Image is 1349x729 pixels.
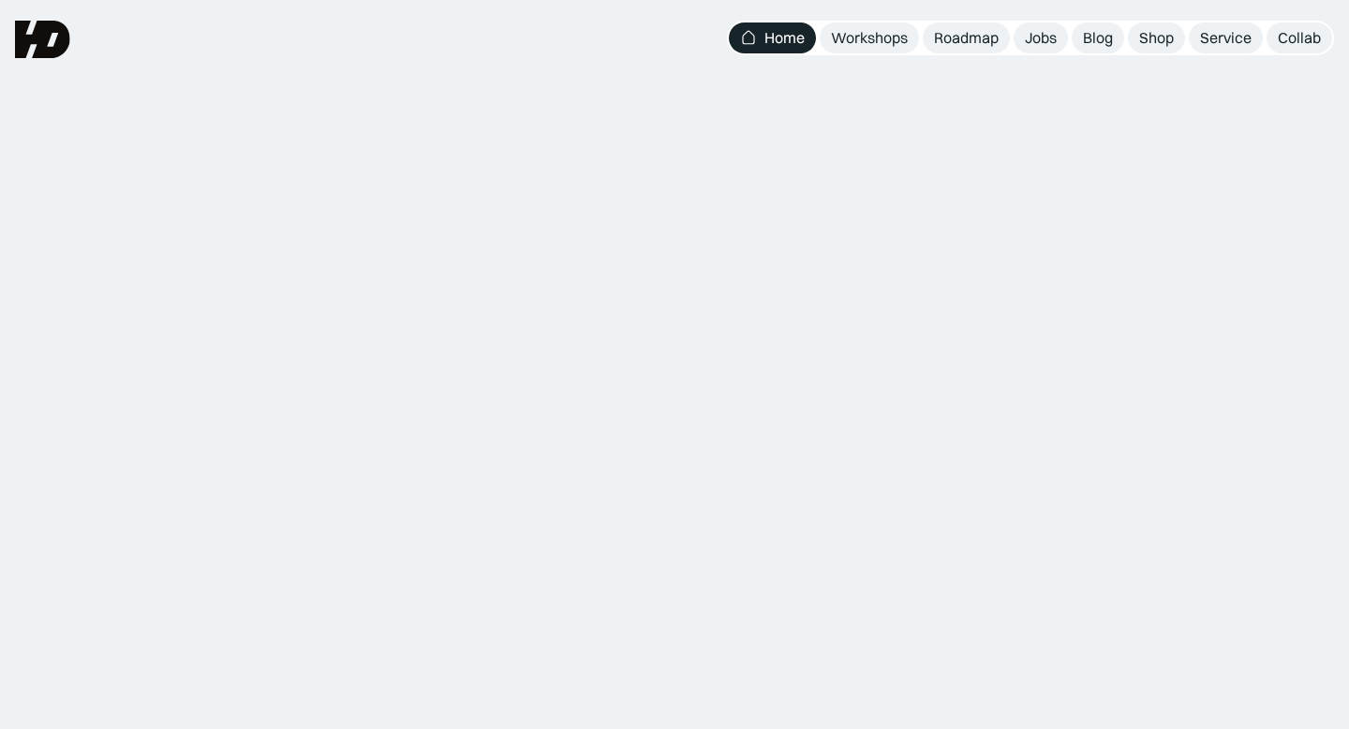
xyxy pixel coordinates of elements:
a: Service [1189,22,1263,53]
a: Home [729,22,816,53]
a: Roadmap [923,22,1010,53]
div: Shop [1139,28,1174,48]
a: Collab [1267,22,1332,53]
div: Blog [1083,28,1113,48]
div: Jobs [1025,28,1057,48]
div: Service [1200,28,1252,48]
div: Collab [1278,28,1321,48]
a: Workshops [820,22,919,53]
div: Workshops [831,28,908,48]
div: Home [764,28,805,48]
a: Jobs [1014,22,1068,53]
a: Shop [1128,22,1185,53]
div: Roadmap [934,28,999,48]
a: Blog [1072,22,1124,53]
